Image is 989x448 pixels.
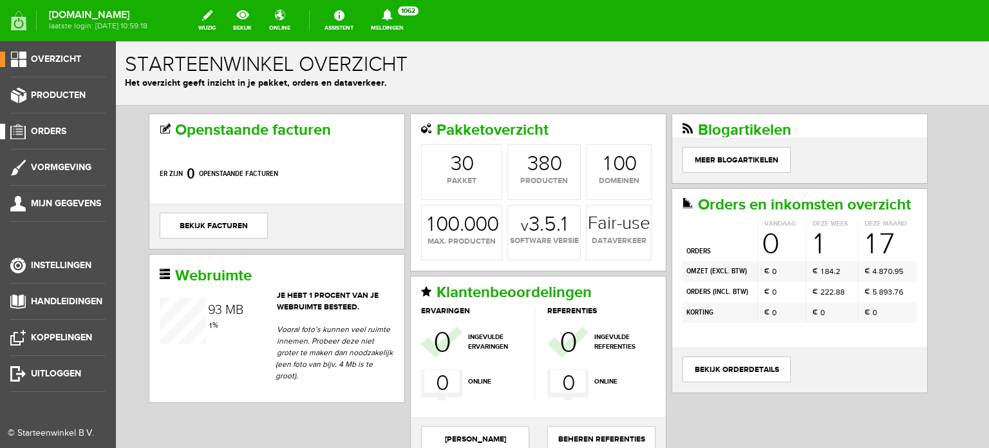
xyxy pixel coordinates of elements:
div: 9 [92,262,100,275]
div: 1 [488,113,494,133]
div: 3 [411,113,422,133]
span: , [718,246,720,255]
span: 0 [704,266,709,277]
p: Het overzicht geeft inzicht in je pakket, orders en dataverkeer. [9,35,864,48]
span: % [92,279,102,288]
span: Koppelingen [31,332,92,343]
a: Beheren Referenties [431,385,540,411]
span: Mijn gegevens [31,198,101,209]
span: v [405,176,413,194]
span: max. producten [306,195,386,206]
div: 0 [332,173,344,194]
strong: Fair-use [472,173,534,191]
div: 2 [720,224,724,236]
span: Overzicht [31,54,81,64]
div: 1 [705,224,708,236]
span: 0 [656,266,661,277]
span: 0 [317,286,334,317]
span: 0 [757,266,761,277]
div: 3 [335,113,346,133]
div: 7 [768,224,771,236]
div: 0 [434,113,446,133]
span: , [777,225,778,234]
span: Vormgeving [31,162,91,173]
span: pakket [306,134,386,146]
div: 5 [783,224,787,236]
strong: 0 [71,124,79,142]
b: incl. BTW [599,246,630,255]
h2: Openstaande facturen [44,81,278,97]
div: 0 [497,113,509,133]
span: Orders [31,126,66,137]
span: laatste login: [DATE] 10:59:18 [49,23,147,30]
span: software versie [392,194,464,206]
a: Meer blogartikelen [567,106,675,131]
span: ingevulde ervaringen [352,291,411,311]
div: 7 [778,245,782,257]
div: 4 [757,224,761,236]
h3: referenties [431,266,538,274]
span: MB [109,261,127,277]
span: Uitloggen [31,368,81,379]
div: 8 [709,224,713,236]
span: dataverkeer [471,194,535,206]
th: Deze week [690,178,742,188]
div: 0 [359,173,372,194]
td: orders ( ) [567,240,641,261]
p: Vooral foto’s kunnen veel ruimte innemen. Probeer deze niet groter te maken dan noodzakelijk (een... [160,282,278,340]
span: 0 [656,224,661,236]
div: 2 [704,245,709,257]
h2: Orders en inkomsten overzicht [567,155,801,172]
div: 0 [320,173,332,194]
h2: Webruimte [44,226,278,243]
a: bekijk [225,6,259,35]
div: 0 [348,173,360,194]
th: Vandaag [641,178,690,188]
span: , [777,246,778,255]
h2: Pakketoverzicht [305,81,540,97]
div: © Starteenwinkel B.V. [8,427,98,440]
div: 2 [713,245,718,257]
p: Er zijn openstaande facturen [44,121,278,144]
span: . [761,246,763,255]
div: 7 [764,188,778,218]
a: online [261,6,298,35]
div: 3 [99,262,106,275]
strong: [DOMAIN_NAME] [49,12,147,19]
h3: ervaringen [305,266,419,274]
a: bekijk orderdetails [567,315,675,341]
span: Handleidingen [31,296,102,307]
div: 0 [371,173,383,194]
div: 3 [772,245,777,257]
td: orders [567,188,641,220]
span: ingevulde referenties [478,291,538,311]
div: 0 [346,113,358,133]
div: 8 [763,224,768,236]
div: 8 [720,245,724,257]
h2: Klantenbeoordelingen [305,243,540,260]
h2: Blogartikelen [567,81,801,97]
div: 2 [709,245,713,257]
span: 0 [446,329,458,356]
span: 0 [656,245,661,257]
h1: Starteenwinkel overzicht [9,12,864,35]
span: 1 [92,278,97,290]
div: 6 [783,245,787,257]
a: wijzig [191,6,223,35]
div: 4 [713,224,718,236]
div: 9 [768,245,772,257]
span: online [352,336,411,346]
div: 1 [750,188,759,218]
div: 9 [778,224,783,236]
a: Assistent [317,6,361,35]
span: 0 [646,188,663,218]
span: online [478,336,538,346]
div: 0 [509,113,521,133]
span: 0 [444,286,460,317]
td: omzet ( ) [567,220,641,240]
div: 1 [698,188,707,218]
strong: 3.5.1 [405,173,451,194]
span: 1062 [398,6,419,15]
div: 0 [772,224,777,236]
span: , [718,225,720,234]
